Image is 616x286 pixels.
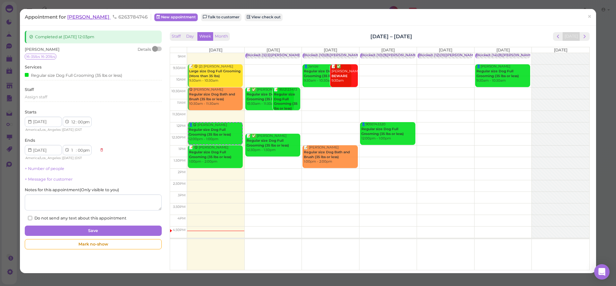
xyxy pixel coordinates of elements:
b: Regular size Dog Full Grooming (35 lbs or less) [274,92,297,111]
div: 👤9093743320 12:00pm - 1:00pm [361,122,415,141]
b: Regular size Dog Full Grooming (35 lbs or less) [304,69,346,78]
span: 12:30pm [172,135,186,139]
span: 9:30am [173,66,186,70]
span: 2:30pm [173,182,186,186]
label: Ends [25,138,35,143]
span: 12pm [177,124,186,128]
span: DST [76,128,82,132]
b: Large size Dog Full Grooming (More than 35 lbs) [189,69,240,78]
div: Blocked: (10)(9)[PERSON_NAME],[PERSON_NAME] • appointment [361,53,474,58]
b: Regular size Dog Full Grooming (35 lbs or less) [476,69,519,78]
a: × [584,9,595,24]
span: 4pm [177,216,186,220]
span: [DATE] [267,48,280,52]
button: next [580,32,590,41]
label: Starts [25,109,36,115]
a: [PERSON_NAME] [67,14,111,20]
label: Do not send any text about this appointment [28,215,126,221]
a: + Message for customer [25,177,73,182]
button: Staff [170,32,183,41]
button: Save [25,226,161,236]
div: Appointment for [25,14,151,20]
div: 📝 ✅ [PERSON_NAME] 12:30pm - 1:30pm [246,134,300,153]
span: 6263784746 [112,14,148,20]
span: 1pm [178,147,186,151]
div: 😋 [PERSON_NAME] 10:30am - 11:30am [189,87,243,106]
a: + Number of people [25,166,64,171]
b: Regular size Dog Bath and Brush (35 lbs or less) [189,92,235,101]
b: Regular size Dog Full Grooming (35 lbs or less) [189,150,231,159]
a: Talk to customer [201,13,241,21]
div: Blocked: (10)(8)[PERSON_NAME] • appointment [303,53,385,58]
span: [DATE] [381,48,395,52]
button: Week [197,32,213,41]
span: 11am [177,101,186,105]
span: [DATE] [63,128,74,132]
button: Month [213,32,230,41]
span: [DATE] [554,48,567,52]
span: [DATE] [209,48,222,52]
div: Blocked: (12)(10)[PERSON_NAME] Lulu [PERSON_NAME] • appointment [419,53,541,58]
span: America/Los_Angeles [25,156,61,160]
span: [DATE] [324,48,337,52]
div: Completed at [DATE] 12:03pm [25,31,161,43]
div: | | [25,127,96,133]
span: 16-35lbs 16-20lbs [25,54,56,59]
span: 9am [178,54,186,58]
button: [DATE] [563,32,580,41]
div: 📝 [PERSON_NAME] 1:00pm - 2:00pm [303,145,358,164]
div: Blocked: (3)(3)[PERSON_NAME] [PERSON_NAME] • appointment [246,53,358,58]
a: New appointment [154,13,198,21]
div: 👤Janize 9:30am - 10:30am [303,64,351,83]
span: DST [76,156,82,160]
div: Open Intercom Messenger [594,264,610,280]
div: | | [25,155,96,161]
div: 📝 😋 (2) [PERSON_NAME] 9:30am - 10:30am [189,64,243,83]
div: Details [138,47,151,52]
span: [DATE] [63,156,74,160]
div: 📝 ✅ [PERSON_NAME] 10:30am - 11:30am [246,87,294,106]
span: [DATE] [496,48,510,52]
span: × [587,12,592,21]
span: [PERSON_NAME] [25,47,59,52]
a: View check out [245,13,283,21]
input: Do not send any text about this appointment [28,216,32,220]
span: 3pm [178,193,186,197]
div: Regular size Dog Full Grooming (35 lbs or less) [25,72,122,78]
button: prev [553,32,563,41]
span: 4:30pm [173,228,186,232]
b: Regular size Dog Full Grooming (35 lbs or less) [361,127,404,136]
div: Blocked: (14)(8)[PERSON_NAME],[PERSON_NAME] • appointment [476,53,589,58]
span: 11:30am [172,112,186,116]
span: 1:30pm [174,158,186,163]
span: Assign staff [25,94,47,99]
label: Services [25,64,41,70]
span: 10am [176,77,186,82]
h2: [DATE] – [DATE] [370,33,412,40]
div: 📝 ✅ [PERSON_NAME] 9:30am [331,64,358,83]
label: Notes for this appointment ( Only visible to you ) [25,187,119,193]
span: [DATE] [439,48,452,52]
div: Mark no-show [25,239,161,249]
b: Regular size Dog Full Grooming (35 lbs or less) [189,128,231,137]
span: 10:30am [171,89,186,93]
span: 3:30pm [173,205,186,209]
b: Regular size Dog Full Grooming (35 lbs or less) [247,92,289,101]
b: Regular size Dog Bath and Brush (35 lbs or less) [304,150,350,159]
b: Regular size Dog Full Grooming (35 lbs or less) [247,139,289,147]
b: BEWARE [331,74,348,78]
span: 2pm [178,170,186,174]
div: 📝 9512123473 Please trim hair in ears and comb out or blow out excess hair. 10:30am - 11:30am [274,87,300,144]
button: Day [182,32,198,41]
div: 👤[PERSON_NAME] 9:30am - 10:30am [476,64,530,83]
label: Staff [25,87,34,93]
div: 📝 😋 [PERSON_NAME] 1:00pm - 2:00pm [189,145,243,164]
span: America/Los_Angeles [25,128,61,132]
div: 👤😋 [PERSON_NAME] 12:00pm - 1:00pm [188,123,242,142]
